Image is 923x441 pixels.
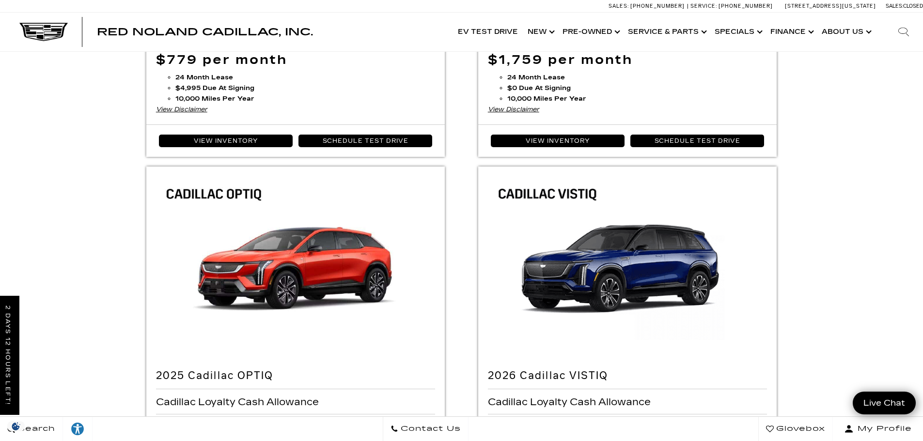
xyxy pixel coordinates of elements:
a: Schedule Test Drive [298,135,433,147]
a: Finance [766,13,817,51]
h2: 2026 Cadillac VISTIQ [488,370,767,381]
a: About Us [817,13,875,51]
span: [PHONE_NUMBER] [719,3,773,9]
span: Glovebox [774,422,825,436]
a: Pre-Owned [558,13,623,51]
span: Contact Us [398,422,461,436]
a: Service & Parts [623,13,710,51]
section: Click to Open Cookie Consent Modal [5,421,27,431]
span: Service: [690,3,717,9]
h2: 2025 Cadillac OPTIQ [156,370,436,381]
a: View Inventory [491,135,625,147]
a: Sales: [PHONE_NUMBER] [609,3,687,9]
span: Sales: [886,3,903,9]
span: Live Chat [859,397,910,409]
a: New [523,13,558,51]
div: View Disclaimer [156,104,436,115]
span: Sales: [609,3,629,9]
div: Search [884,13,923,51]
button: Open user profile menu [833,417,923,441]
span: Closed [903,3,923,9]
span: Search [15,422,55,436]
span: 24 Month Lease [175,74,233,81]
a: EV Test Drive [453,13,523,51]
img: Opt-Out Icon [5,421,27,431]
strong: $4,995 Due At Signing [175,84,254,92]
a: [STREET_ADDRESS][US_STATE] [785,3,876,9]
span: $1,759 per month [488,52,633,67]
strong: 10,000 Miles Per Year [507,95,586,103]
span: [PHONE_NUMBER] [630,3,685,9]
strong: $0 Due At Signing [507,84,571,92]
span: $779 per month [156,52,288,67]
span: My Profile [854,422,912,436]
strong: 10,000 Miles Per Year [175,95,254,103]
a: Specials [710,13,766,51]
span: Cadillac Loyalty Cash Allowance [156,396,321,407]
a: Explore your accessibility options [63,417,93,441]
a: Glovebox [758,417,833,441]
img: Cadillac Dark Logo with Cadillac White Text [19,23,68,41]
a: Contact Us [383,417,469,441]
a: Live Chat [853,392,916,414]
a: Red Noland Cadillac, Inc. [97,27,313,37]
a: Service: [PHONE_NUMBER] [687,3,775,9]
div: View Disclaimer [488,104,767,115]
span: Cadillac Loyalty Cash Allowance [488,396,653,407]
span: 24 Month Lease [507,74,565,81]
span: Red Noland Cadillac, Inc. [97,26,313,38]
a: Schedule Test Drive [630,135,765,147]
img: 2026 Cadillac VISTIQ [478,167,777,365]
div: Explore your accessibility options [63,422,92,436]
img: 2025 Cadillac OPTIQ [146,167,445,366]
a: View Inventory [159,135,293,147]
